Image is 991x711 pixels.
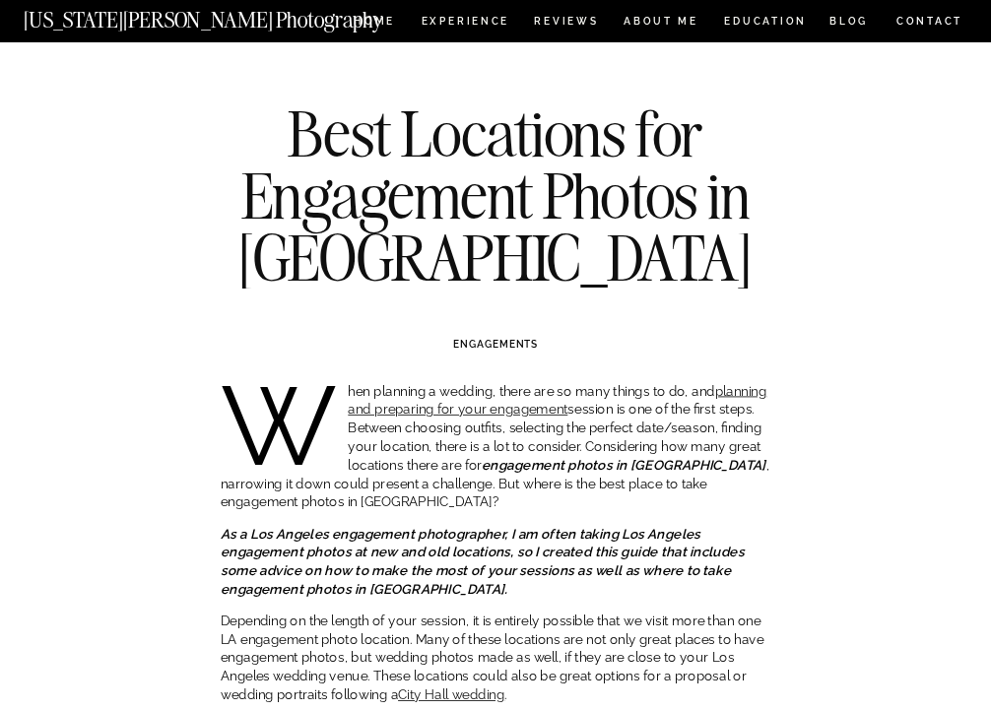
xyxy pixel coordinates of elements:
a: CONTACT [895,13,964,31]
a: ABOUT ME [624,17,698,31]
p: Depending on the length of your session, it is entirely possible that we visit more than one LA e... [221,612,771,704]
p: When planning a wedding, there are so many things to do, and session is one of the first steps. B... [221,382,771,511]
a: [US_STATE][PERSON_NAME] Photography [24,8,438,22]
a: HOME [351,17,398,31]
a: Experience [422,17,508,31]
a: City Hall wedding [398,686,504,702]
h1: Best Locations for Engagement Photos in [GEOGRAPHIC_DATA] [196,101,796,289]
strong: engagement photos in [GEOGRAPHIC_DATA] [482,457,765,473]
a: BLOG [829,17,869,31]
a: REVIEWS [534,17,596,31]
a: ENGAGEMENTS [453,339,538,351]
em: As a Los Angeles engagement photographer, I am often taking Los Angeles engagement photos at new ... [221,525,745,596]
a: EDUCATION [722,17,809,31]
a: planning and preparing for your engagement [348,383,766,418]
